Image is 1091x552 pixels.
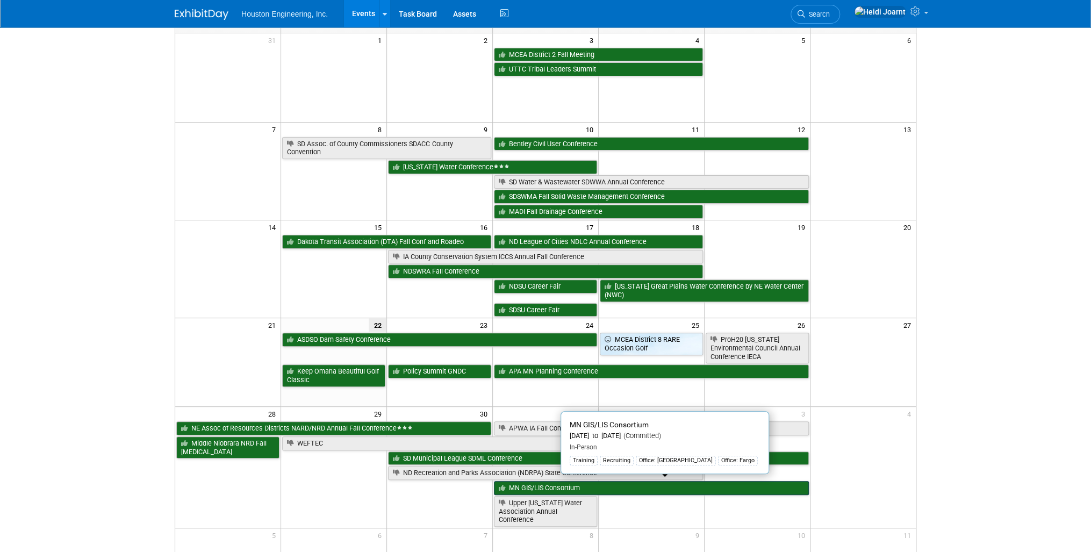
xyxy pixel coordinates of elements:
span: 19 [796,220,810,234]
span: 10 [796,528,810,542]
a: ASDSO Dam Safety Conference [282,333,597,347]
span: 24 [585,318,598,332]
a: MCEA District 2 Fall Meeting [494,48,703,62]
div: Training [570,456,598,465]
a: NDSWRA Fall Conference [388,264,703,278]
span: 27 [902,318,916,332]
span: 3 [588,33,598,47]
div: Office: Fargo [718,456,758,465]
span: Wed [538,21,552,30]
span: Sun [221,21,234,30]
a: [US_STATE] Water Conference [388,160,597,174]
span: 4 [906,407,916,420]
a: NDSU Career Fair [494,279,597,293]
span: 3 [800,407,810,420]
img: Heidi Joarnt [854,6,906,18]
span: 29 [373,407,386,420]
span: 4 [694,33,704,47]
img: ExhibitDay [175,9,228,20]
span: 8 [377,123,386,136]
span: 17 [585,220,598,234]
a: Dakota Transit Association (DTA) Fall Conf and Roadeo [282,235,491,249]
a: APWA IA Fall Conference [494,421,809,435]
span: 15 [373,220,386,234]
a: SD Water & Wastewater SDWWA Annual Conference [494,175,809,189]
span: 28 [267,407,281,420]
span: 14 [267,220,281,234]
span: 2 [483,33,492,47]
span: 7 [271,123,281,136]
a: SD Municipal League SDML Conference [388,451,808,465]
span: 9 [483,123,492,136]
span: 5 [800,33,810,47]
span: 23 [479,318,492,332]
a: MCEA District 8 RARE Occasion Golf [600,333,703,355]
span: 31 [267,33,281,47]
span: 11 [691,123,704,136]
span: Search [805,10,830,18]
div: Office: [GEOGRAPHIC_DATA] [636,456,716,465]
span: 6 [377,528,386,542]
a: [US_STATE] Great Plains Water Conference by NE Water Center (NWC) [600,279,809,302]
a: SD Assoc. of County Commissioners SDACC County Convention [282,137,491,159]
a: APA MN Planning Conference [494,364,809,378]
span: 26 [796,318,810,332]
span: 1 [588,407,598,420]
span: 30 [479,407,492,420]
a: SDSWMA Fall Solid Waste Management Conference [494,190,809,204]
a: UTTC Tribal Leaders Summit [494,62,703,76]
a: MADI Fall Drainage Conference [494,205,703,219]
span: 9 [694,528,704,542]
a: Policy Summit GNDC [388,364,491,378]
a: MN GIS/LIS Consortium [494,481,809,495]
span: (Committed) [621,432,661,440]
span: 11 [902,528,916,542]
span: 2 [694,407,704,420]
a: ND Recreation and Parks Association (NDRPA) State Conference [388,466,703,480]
a: Middle Niobrara NRD Fall [MEDICAL_DATA] [176,436,279,458]
a: Bentley Civil User Conference [494,137,809,151]
span: 10 [585,123,598,136]
div: Recruiting [600,456,634,465]
span: 20 [902,220,916,234]
span: 8 [588,528,598,542]
span: In-Person [570,443,597,451]
a: Keep Omaha Beautiful Golf Classic [282,364,385,386]
a: NE Assoc of Resources Districts NARD/NRD Annual Fall Conference [176,421,491,435]
span: 18 [691,220,704,234]
a: IA County Conservation System ICCS Annual Fall Conference [388,250,703,264]
span: 6 [906,33,916,47]
span: Tue [434,21,446,30]
span: 22 [369,318,386,332]
span: Mon [326,21,341,30]
span: 25 [691,318,704,332]
span: Thu [645,21,658,30]
span: Fri [753,21,762,30]
div: [DATE] to [DATE] [570,432,760,441]
span: 1 [377,33,386,47]
a: Upper [US_STATE] Water Association Annual Conference [494,496,597,527]
span: 12 [796,123,810,136]
span: 16 [479,220,492,234]
a: Search [791,5,840,24]
a: ND League of Cities NDLC Annual Conference [494,235,703,249]
a: SDSU Career Fair [494,303,597,317]
a: WEFTEC [282,436,597,450]
span: 5 [271,528,281,542]
span: 13 [902,123,916,136]
span: Sat [857,21,869,30]
span: Houston Engineering, Inc. [241,10,328,18]
span: 7 [483,528,492,542]
span: MN GIS/LIS Consortium [570,420,649,429]
span: 21 [267,318,281,332]
a: ProH20 [US_STATE] Environmental Council Annual Conference IECA [706,333,809,363]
